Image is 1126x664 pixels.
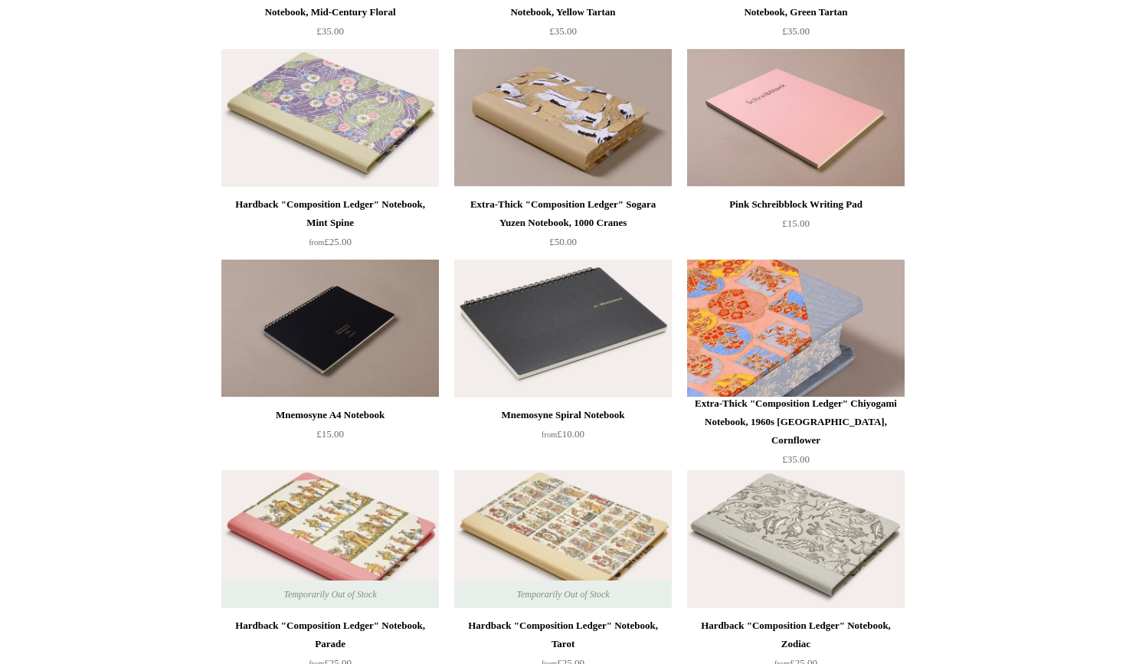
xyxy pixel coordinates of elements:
[316,428,344,440] span: £15.00
[782,25,810,37] span: £35.00
[221,470,439,608] a: Hardback "Composition Ledger" Notebook, Parade Hardback "Composition Ledger" Notebook, Parade Tem...
[542,430,557,439] span: from
[549,236,577,247] span: £50.00
[687,394,905,469] a: Extra-Thick "Composition Ledger" Chiyogami Notebook, 1960s [GEOGRAPHIC_DATA], Cornflower £35.00
[454,195,672,258] a: Extra-Thick "Composition Ledger" Sogara Yuzen Notebook, 1000 Cranes £50.00
[268,581,391,608] span: Temporarily Out of Stock
[687,470,905,608] a: Hardback "Composition Ledger" Notebook, Zodiac Hardback "Composition Ledger" Notebook, Zodiac
[221,195,439,258] a: Hardback "Composition Ledger" Notebook, Mint Spine from£25.00
[501,581,624,608] span: Temporarily Out of Stock
[458,617,668,653] div: Hardback "Composition Ledger" Notebook, Tarot
[309,238,324,247] span: from
[782,218,810,229] span: £15.00
[687,49,905,187] img: Pink Schreibblock Writing Pad
[221,470,439,608] img: Hardback "Composition Ledger" Notebook, Parade
[454,49,672,187] img: Extra-Thick "Composition Ledger" Sogara Yuzen Notebook, 1000 Cranes
[221,260,439,397] img: Mnemosyne A4 Notebook
[687,49,905,187] a: Pink Schreibblock Writing Pad Pink Schreibblock Writing Pad
[454,406,672,469] a: Mnemosyne Spiral Notebook from£10.00
[221,406,439,469] a: Mnemosyne A4 Notebook £15.00
[454,260,672,397] img: Mnemosyne Spiral Notebook
[225,617,435,653] div: Hardback "Composition Ledger" Notebook, Parade
[691,394,901,450] div: Extra-Thick "Composition Ledger" Chiyogami Notebook, 1960s [GEOGRAPHIC_DATA], Cornflower
[221,260,439,397] a: Mnemosyne A4 Notebook Mnemosyne A4 Notebook
[454,470,672,608] img: Hardback "Composition Ledger" Notebook, Tarot
[454,49,672,187] a: Extra-Thick "Composition Ledger" Sogara Yuzen Notebook, 1000 Cranes Extra-Thick "Composition Ledg...
[691,617,901,653] div: Hardback "Composition Ledger" Notebook, Zodiac
[458,195,668,232] div: Extra-Thick "Composition Ledger" Sogara Yuzen Notebook, 1000 Cranes
[221,49,439,187] a: Hardback "Composition Ledger" Notebook, Mint Spine Hardback "Composition Ledger" Notebook, Mint S...
[309,236,352,247] span: £25.00
[454,470,672,608] a: Hardback "Composition Ledger" Notebook, Tarot Hardback "Composition Ledger" Notebook, Tarot Tempo...
[687,260,905,397] a: Extra-Thick "Composition Ledger" Chiyogami Notebook, 1960s Japan, Cornflower Extra-Thick "Composi...
[225,195,435,232] div: Hardback "Composition Ledger" Notebook, Mint Spine
[542,428,584,440] span: £10.00
[225,406,435,424] div: Mnemosyne A4 Notebook
[782,453,810,465] span: £35.00
[458,406,668,424] div: Mnemosyne Spiral Notebook
[687,470,905,608] img: Hardback "Composition Ledger" Notebook, Zodiac
[316,25,344,37] span: £35.00
[454,260,672,397] a: Mnemosyne Spiral Notebook Mnemosyne Spiral Notebook
[687,195,905,258] a: Pink Schreibblock Writing Pad £15.00
[549,25,577,37] span: £35.00
[687,260,905,397] img: Extra-Thick "Composition Ledger" Chiyogami Notebook, 1960s Japan, Cornflower
[221,49,439,187] img: Hardback "Composition Ledger" Notebook, Mint Spine
[691,195,901,214] div: Pink Schreibblock Writing Pad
